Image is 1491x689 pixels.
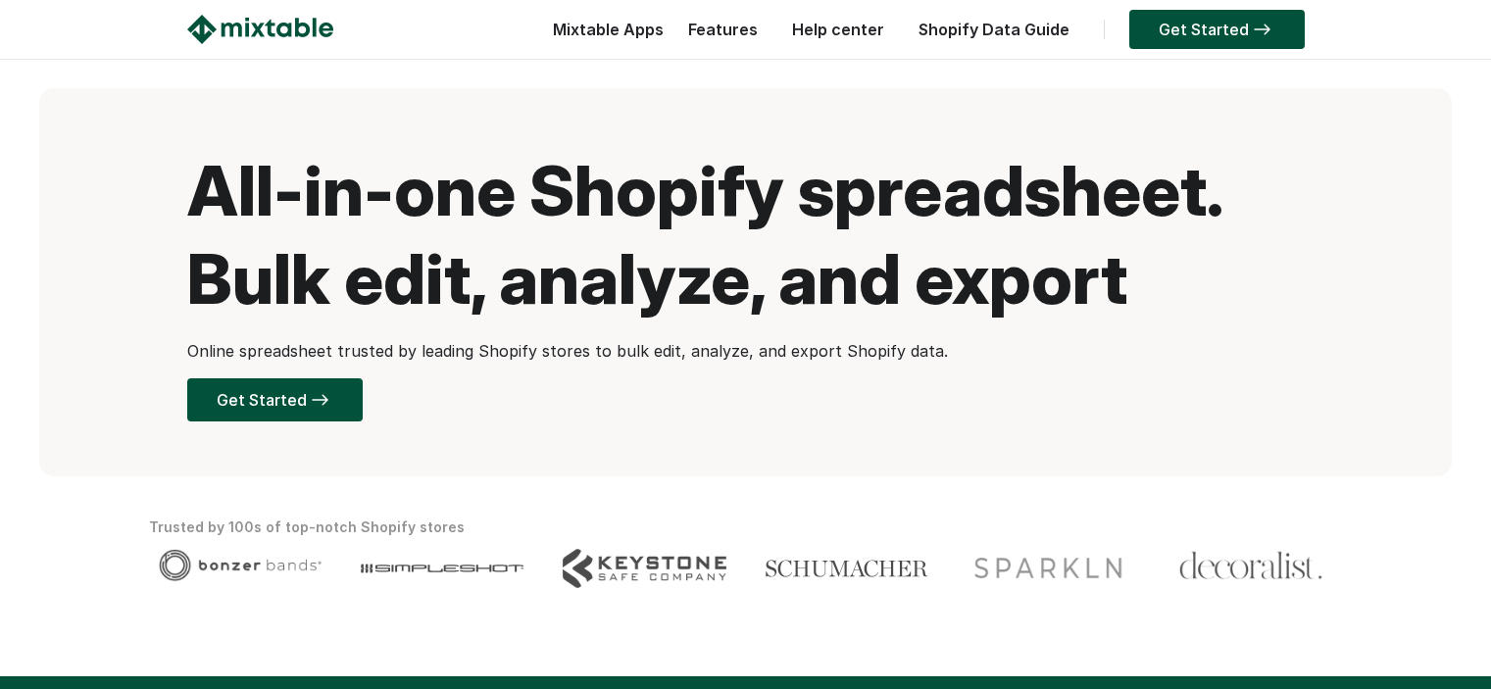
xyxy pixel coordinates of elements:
h1: All-in-one Shopify spreadsheet. Bulk edit, analyze, and export [187,147,1305,323]
img: Client logo [968,549,1130,588]
img: Client logo [563,549,725,588]
a: Help center [782,20,894,39]
img: Mixtable logo [187,15,333,44]
div: Mixtable Apps [543,15,664,54]
a: Get Started [187,378,363,421]
a: Shopify Data Guide [909,20,1079,39]
img: Client logo [361,549,523,588]
img: Client logo [766,549,928,588]
a: Get Started [1129,10,1305,49]
img: Client logo [159,549,322,581]
p: Online spreadsheet trusted by leading Shopify stores to bulk edit, analyze, and export Shopify data. [187,339,1305,363]
a: Features [678,20,768,39]
img: arrow-right.svg [307,394,333,406]
img: arrow-right.svg [1249,24,1275,35]
div: Trusted by 100s of top-notch Shopify stores [149,516,1342,539]
img: Client logo [1178,549,1323,583]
